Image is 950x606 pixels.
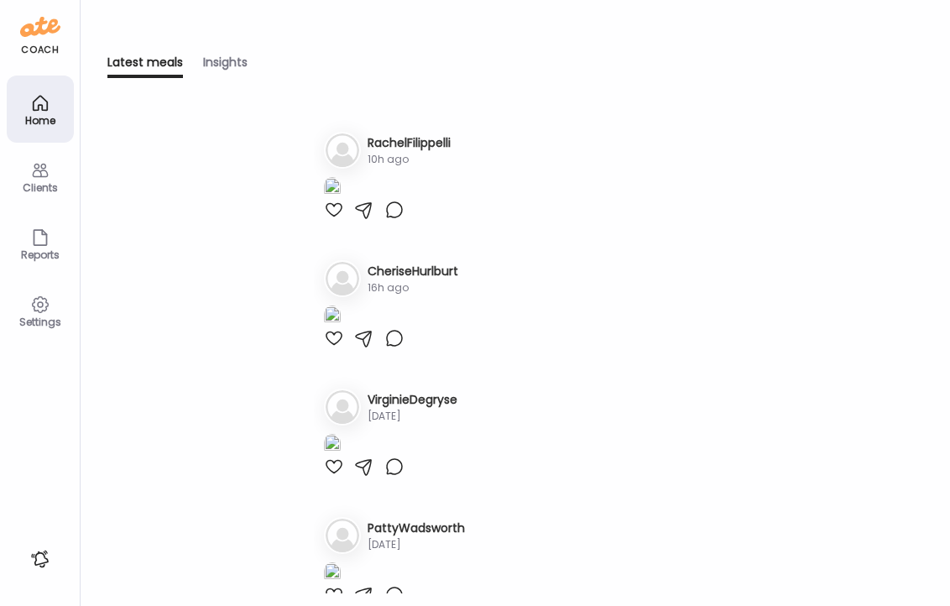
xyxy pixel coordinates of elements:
div: coach [21,43,59,57]
div: Clients [10,182,70,193]
div: Latest meals [107,54,183,78]
h3: RachelFilippelli [368,134,451,152]
div: Settings [10,316,70,327]
h3: VirginieDegryse [368,391,457,409]
div: [DATE] [368,409,457,424]
img: bg-avatar-default.svg [326,133,359,167]
h3: CheriseHurlburt [368,263,458,280]
img: ate [20,13,60,40]
img: images%2FPx7obpQtcXfz5dvBTIw2MvHmXDg1%2FawgCa355qrnNz0PvcSzF%2FONZwPZTnZreZio6JWeok_1080 [324,306,341,328]
img: images%2Fzt9ufIYpKycxN3n4OKSKcWHmgJ22%2FqBlXbbhZMUp4iuiYFid5%2FZWcV8zuXXBlo7vboDQSu_1080 [324,434,341,457]
img: bg-avatar-default.svg [326,519,359,552]
img: bg-avatar-default.svg [326,390,359,424]
div: 10h ago [368,152,451,167]
div: 16h ago [368,280,458,295]
img: images%2FAeoIZUoaJycg1Nu3Sq9dMNPfs5n1%2FM8T6NtPSlktQ27w1wtHC%2FOK9b0Vhqay73EYg440HD_1080 [324,562,341,585]
h3: PattyWadsworth [368,520,465,537]
div: Reports [10,249,70,260]
div: [DATE] [368,537,465,552]
div: Home [10,115,70,126]
img: images%2F1IVwZUuXIwd79qFJdmi7kV9BNGF2%2FEexWKaVOXCS50nUpJLG1%2FesfMWWgAQTFG37gQwaEk_1080 [324,177,341,200]
img: bg-avatar-default.svg [326,262,359,295]
div: Insights [203,54,248,78]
